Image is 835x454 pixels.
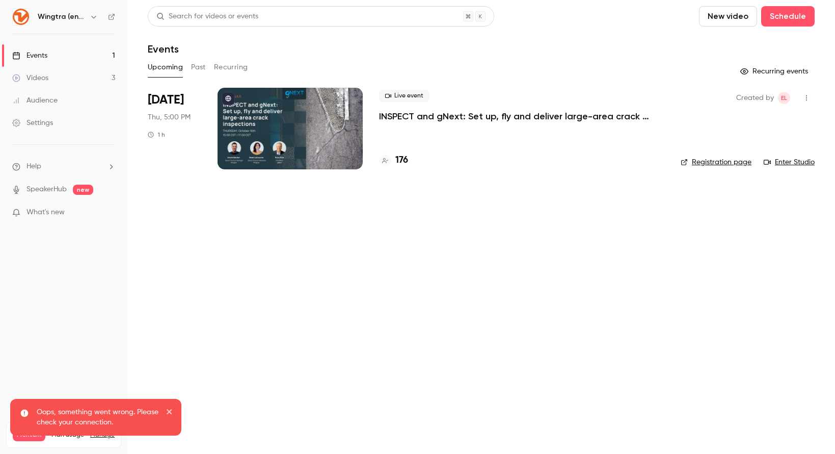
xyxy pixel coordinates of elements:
h6: Wingtra (english) [38,12,86,22]
span: Thu, 5:00 PM [148,112,191,122]
li: help-dropdown-opener [12,161,115,172]
span: EL [781,92,787,104]
img: Wingtra (english) [13,9,29,25]
span: Emily Loosli [778,92,790,104]
p: Oops, something went wrong. Please check your connection. [37,407,159,427]
button: Schedule [761,6,815,27]
div: Events [12,51,47,61]
span: Live event [379,90,429,102]
button: Upcoming [148,59,183,75]
a: 176 [379,154,408,167]
a: INSPECT and gNext: Set up, fly and deliver large-area crack inspections in a few clicks [379,110,664,122]
div: Settings [12,118,53,128]
div: Videos [12,73,48,83]
span: [DATE] [148,92,184,108]
div: Oct 16 Thu, 5:00 PM (Europe/Zurich) [148,88,201,169]
a: SpeakerHub [26,184,67,195]
button: Past [191,59,206,75]
div: Search for videos or events [156,11,258,22]
div: Audience [12,95,58,106]
div: 1 h [148,131,165,139]
h1: Events [148,43,179,55]
span: What's new [26,207,65,218]
button: close [166,407,173,419]
span: Help [26,161,41,172]
span: new [73,185,93,195]
a: Enter Studio [764,157,815,167]
button: Recurring events [736,63,815,80]
span: Created by [736,92,774,104]
h4: 176 [395,154,408,167]
button: Recurring [214,59,248,75]
a: Registration page [681,157,751,167]
button: New video [699,6,757,27]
